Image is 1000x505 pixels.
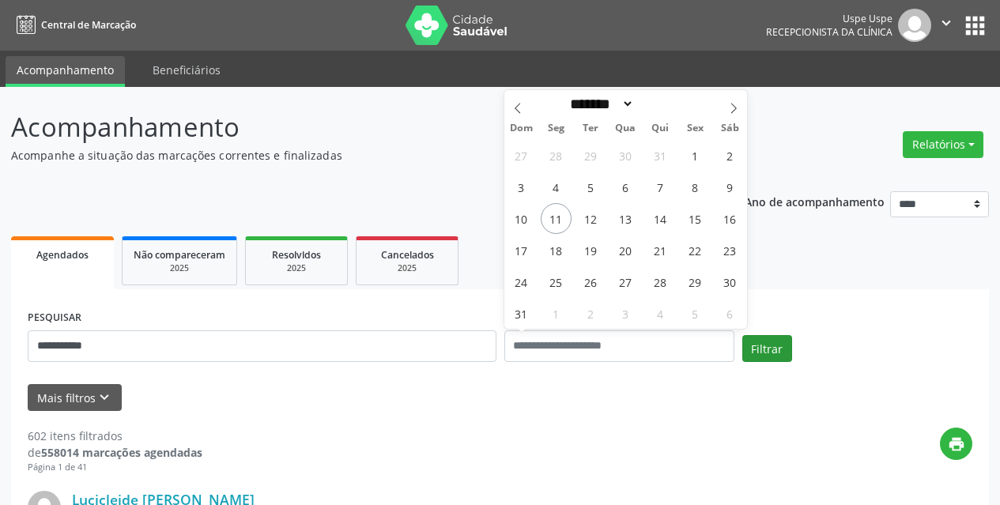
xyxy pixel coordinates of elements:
a: Acompanhamento [6,56,125,87]
p: Ano de acompanhamento [745,191,885,211]
span: Qui [643,123,677,134]
span: Agosto 4, 2025 [541,171,572,202]
span: Agosto 11, 2025 [541,203,572,234]
div: 2025 [257,262,336,274]
span: Julho 31, 2025 [645,140,676,171]
div: 2025 [134,262,225,274]
span: Agosto 5, 2025 [575,171,606,202]
button:  [931,9,961,42]
span: Sex [677,123,712,134]
strong: 558014 marcações agendadas [41,445,202,460]
input: Year [634,96,686,112]
span: Agosto 6, 2025 [610,171,641,202]
span: Agosto 14, 2025 [645,203,676,234]
span: Agosto 1, 2025 [680,140,711,171]
span: Agosto 3, 2025 [506,171,537,202]
span: Agosto 22, 2025 [680,235,711,266]
span: Agosto 17, 2025 [506,235,537,266]
span: Setembro 1, 2025 [541,298,572,329]
span: Julho 30, 2025 [610,140,641,171]
span: Agosto 26, 2025 [575,266,606,297]
span: Recepcionista da clínica [766,25,892,39]
span: Setembro 4, 2025 [645,298,676,329]
a: Central de Marcação [11,12,136,38]
span: Agosto 27, 2025 [610,266,641,297]
p: Acompanhamento [11,107,696,147]
div: Página 1 de 41 [28,461,202,474]
span: Agosto 9, 2025 [715,171,745,202]
span: Agosto 7, 2025 [645,171,676,202]
span: Agosto 19, 2025 [575,235,606,266]
span: Agosto 21, 2025 [645,235,676,266]
button: Mais filtroskeyboard_arrow_down [28,384,122,412]
span: Agosto 10, 2025 [506,203,537,234]
span: Ter [573,123,608,134]
label: PESQUISAR [28,306,81,330]
a: Beneficiários [142,56,232,84]
button: Relatórios [903,131,983,158]
span: Seg [538,123,573,134]
span: Agosto 8, 2025 [680,171,711,202]
span: Setembro 6, 2025 [715,298,745,329]
span: Agosto 2, 2025 [715,140,745,171]
span: Agosto 28, 2025 [645,266,676,297]
span: Central de Marcação [41,18,136,32]
div: de [28,444,202,461]
span: Setembro 3, 2025 [610,298,641,329]
span: Agosto 23, 2025 [715,235,745,266]
span: Agosto 29, 2025 [680,266,711,297]
span: Agendados [36,248,89,262]
div: 2025 [368,262,447,274]
span: Setembro 5, 2025 [680,298,711,329]
span: Agosto 16, 2025 [715,203,745,234]
button: Filtrar [742,335,792,362]
span: Agosto 24, 2025 [506,266,537,297]
span: Cancelados [381,248,434,262]
p: Acompanhe a situação das marcações correntes e finalizadas [11,147,696,164]
span: Qua [608,123,643,134]
span: Julho 28, 2025 [541,140,572,171]
span: Agosto 20, 2025 [610,235,641,266]
span: Agosto 30, 2025 [715,266,745,297]
div: Uspe Uspe [766,12,892,25]
span: Agosto 13, 2025 [610,203,641,234]
i: keyboard_arrow_down [96,389,113,406]
i: print [948,435,965,453]
span: Setembro 2, 2025 [575,298,606,329]
span: Julho 27, 2025 [506,140,537,171]
span: Agosto 12, 2025 [575,203,606,234]
span: Sáb [712,123,747,134]
span: Agosto 31, 2025 [506,298,537,329]
span: Agosto 15, 2025 [680,203,711,234]
select: Month [565,96,635,112]
span: Resolvidos [272,248,321,262]
span: Agosto 18, 2025 [541,235,572,266]
button: apps [961,12,989,40]
div: 602 itens filtrados [28,428,202,444]
span: Agosto 25, 2025 [541,266,572,297]
span: Não compareceram [134,248,225,262]
i:  [938,14,955,32]
span: Dom [504,123,539,134]
button: print [940,428,972,460]
span: Julho 29, 2025 [575,140,606,171]
img: img [898,9,931,42]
